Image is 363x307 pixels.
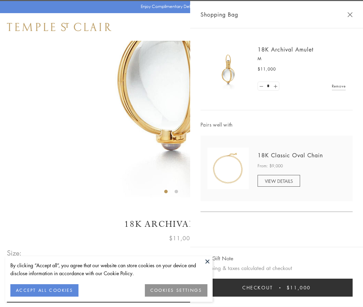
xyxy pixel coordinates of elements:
[347,12,353,17] button: Close Shopping Bag
[287,284,311,291] span: $11,000
[258,66,276,73] span: $11,000
[201,121,353,129] span: Pairs well with
[7,247,22,259] span: Size:
[242,284,273,291] span: Checkout
[10,284,78,297] button: ACCEPT ALL COOKIES
[272,82,279,91] a: Set quantity to 2
[207,48,249,90] img: 18K Archival Amulet
[258,175,300,187] a: VIEW DETAILS
[201,254,233,263] button: Add Gift Note
[141,3,219,10] p: Enjoy Complimentary Delivery & Returns
[169,234,194,243] span: $11,000
[332,82,346,90] a: Remove
[258,55,346,62] p: M
[207,148,249,189] img: N88865-OV18
[201,264,353,272] p: Shipping & taxes calculated at checkout
[7,23,111,31] img: Temple St. Clair
[145,284,207,297] button: COOKIES SETTINGS
[258,151,323,159] a: 18K Classic Oval Chain
[258,46,314,53] a: 18K Archival Amulet
[258,162,283,169] span: From: $9,000
[265,178,293,184] span: VIEW DETAILS
[7,218,356,230] h1: 18K Archival Amulet
[201,10,238,19] span: Shopping Bag
[258,82,265,91] a: Set quantity to 0
[201,279,353,297] button: Checkout $11,000
[10,261,207,277] div: By clicking “Accept all”, you agree that our website can store cookies on your device and disclos...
